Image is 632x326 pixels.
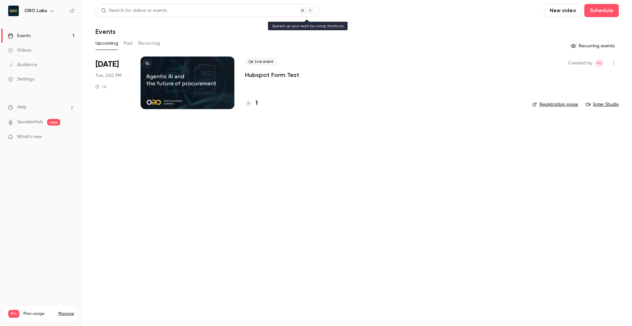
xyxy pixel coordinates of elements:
button: Recurring events [568,41,619,51]
li: help-dropdown-opener [8,104,74,111]
div: 1 h [95,84,107,89]
button: Past [123,38,133,49]
span: new [47,119,60,126]
button: Upcoming [95,38,118,49]
h1: Events [95,28,116,35]
div: Search for videos or events [101,7,167,14]
span: What's new [17,133,42,140]
a: Registration page [532,101,578,108]
a: Enter Studio [586,101,619,108]
span: Tue, 2:45 PM [95,72,121,79]
span: Plan usage [23,311,54,316]
a: Hubspot Form Test [245,71,299,79]
div: Videos [8,47,31,54]
a: SpeakerHub [17,119,43,126]
button: New video [544,4,582,17]
a: Manage [58,311,74,316]
div: Sep 23 Tue, 2:45 PM (Europe/London) [95,57,130,109]
iframe: Noticeable Trigger [66,134,74,140]
button: Recurring [138,38,160,49]
span: Created by [568,59,592,67]
span: [DATE] [95,59,119,70]
span: Help [17,104,27,111]
span: Vlad Croitoru [595,59,603,67]
img: ORO Labs [8,6,19,16]
span: VC [596,59,602,67]
h4: 1 [255,99,258,108]
a: 1 [245,99,258,108]
div: Audience [8,61,37,68]
div: Events [8,33,31,39]
h6: ORO Labs [24,8,47,14]
div: Settings [8,76,34,82]
span: Live event [245,58,277,66]
button: Schedule [584,4,619,17]
span: Pro [8,310,19,318]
